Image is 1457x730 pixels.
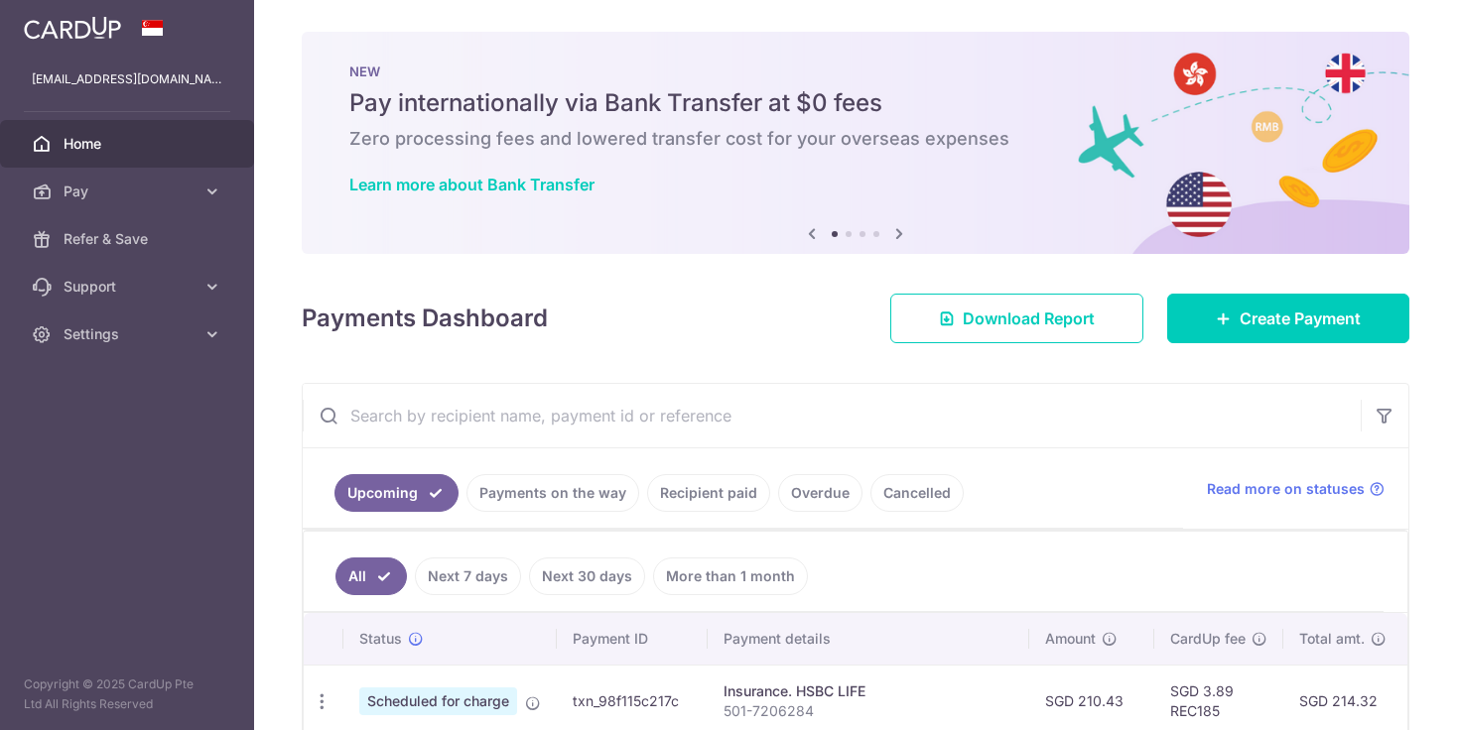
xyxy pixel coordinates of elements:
img: CardUp [24,16,121,40]
a: Cancelled [870,474,964,512]
a: Recipient paid [647,474,770,512]
p: 501-7206284 [724,701,1013,721]
a: Payments on the way [466,474,639,512]
p: [EMAIL_ADDRESS][DOMAIN_NAME] [32,69,222,89]
a: Upcoming [334,474,459,512]
span: Create Payment [1240,306,1361,330]
span: Amount [1045,629,1096,649]
span: Home [64,134,195,154]
th: Payment details [708,613,1029,665]
span: Pay [64,182,195,201]
a: Create Payment [1167,294,1409,343]
th: Payment ID [557,613,708,665]
span: Download Report [963,306,1095,330]
a: More than 1 month [653,557,808,595]
a: Read more on statuses [1207,479,1385,499]
a: All [335,557,407,595]
span: CardUp fee [1170,629,1246,649]
span: Support [64,277,195,297]
h5: Pay internationally via Bank Transfer at $0 fees [349,87,1362,119]
h6: Zero processing fees and lowered transfer cost for your overseas expenses [349,127,1362,151]
a: Next 7 days [415,557,521,595]
p: NEW [349,63,1362,79]
span: Scheduled for charge [359,687,517,715]
a: Download Report [890,294,1143,343]
span: Read more on statuses [1207,479,1365,499]
input: Search by recipient name, payment id or reference [303,384,1361,447]
img: Bank transfer banner [302,32,1409,254]
span: Refer & Save [64,229,195,249]
span: Status [359,629,402,649]
a: Learn more about Bank Transfer [349,175,595,194]
h4: Payments Dashboard [302,301,548,336]
a: Next 30 days [529,557,645,595]
div: Insurance. HSBC LIFE [724,681,1013,701]
span: Settings [64,324,195,344]
span: Total amt. [1299,629,1365,649]
a: Overdue [778,474,862,512]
